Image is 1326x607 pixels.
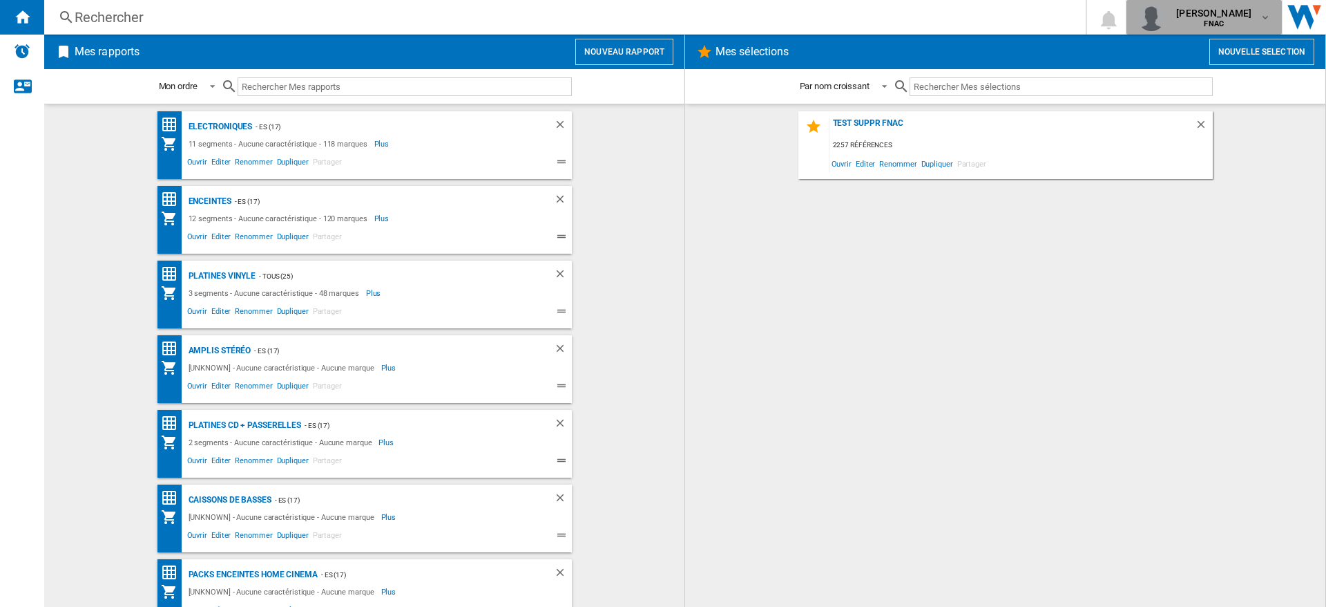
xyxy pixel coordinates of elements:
span: Plus [381,583,398,600]
div: Enceintes [185,193,231,210]
span: Dupliquer [275,454,311,471]
span: Editer [209,529,233,545]
div: Mon assortiment [161,583,185,600]
span: Editer [209,305,233,321]
div: 11 segments - Aucune caractéristique - 118 marques [185,136,374,152]
div: Par nom croissant [800,81,869,91]
div: Matrice des prix [161,116,185,133]
span: Editer [209,230,233,247]
div: Supprimer [554,342,572,359]
div: Matrice des prix [161,191,185,208]
span: Partager [311,156,344,172]
span: Partager [311,230,344,247]
span: Ouvrir [185,529,209,545]
div: Matrice des prix [161,489,185,507]
span: Ouvrir [829,154,854,173]
div: Mon ordre [159,81,198,91]
span: Renommer [233,305,274,321]
div: - TOUS (25) [256,268,526,285]
span: Plus [381,359,398,376]
button: Nouvelle selection [1209,39,1314,65]
div: Supprimer [554,566,572,583]
div: test suppr fnac [829,118,1195,137]
h2: Mes rapports [72,39,142,65]
span: Dupliquer [919,154,955,173]
span: Editer [209,454,233,471]
div: Packs enceintes home cinema [185,566,318,583]
div: Mon assortiment [161,359,185,376]
div: Mon assortiment [161,210,185,227]
span: Ouvrir [185,380,209,396]
div: Mon assortiment [161,285,185,301]
div: Matrice des prix [161,564,185,581]
span: Renommer [233,529,274,545]
input: Rechercher Mes sélections [910,77,1213,96]
span: Plus [381,509,398,525]
div: Matrice des prix [161,265,185,283]
span: Dupliquer [275,156,311,172]
b: FNAC [1204,19,1224,28]
span: Editer [209,156,233,172]
span: Ouvrir [185,230,209,247]
div: Supprimer [554,492,572,509]
div: Mon assortiment [161,434,185,451]
div: Supprimer [554,417,572,434]
img: alerts-logo.svg [14,43,30,59]
span: Dupliquer [275,230,311,247]
div: [UNKNOWN] - Aucune caractéristique - Aucune marque [185,583,381,600]
span: Partager [955,154,988,173]
span: Partager [311,380,344,396]
span: Renommer [233,230,274,247]
span: Plus [378,434,396,451]
button: Nouveau rapport [575,39,673,65]
div: [UNKNOWN] - Aucune caractéristique - Aucune marque [185,509,381,525]
div: Supprimer [554,118,572,136]
span: Dupliquer [275,305,311,321]
span: Editer [854,154,877,173]
span: Plus [366,285,383,301]
div: [UNKNOWN] - Aucune caractéristique - Aucune marque [185,359,381,376]
div: Supprimer [554,193,572,210]
span: [PERSON_NAME] [1176,6,1251,20]
div: 2 segments - Aucune caractéristique - Aucune marque [185,434,379,451]
div: Supprimer [554,268,572,285]
span: Editer [209,380,233,396]
span: Ouvrir [185,454,209,471]
span: Renommer [233,380,274,396]
div: 12 segments - Aucune caractéristique - 120 marques [185,210,374,227]
div: Supprimer [1195,118,1213,137]
div: - ES (17) [251,342,526,359]
div: Electroniques [185,118,253,136]
div: Platines CD + passerelles [185,417,302,434]
div: Rechercher [75,8,1050,27]
div: Mon assortiment [161,509,185,525]
input: Rechercher Mes rapports [238,77,572,96]
span: Partager [311,454,344,471]
div: 2257 références [829,137,1213,154]
span: Plus [374,136,392,152]
span: Partager [311,305,344,321]
span: Ouvrir [185,156,209,172]
div: Matrice des prix [161,415,185,432]
div: Matrice des prix [161,340,185,357]
div: 3 segments - Aucune caractéristique - 48 marques [185,285,366,301]
div: Caissons de basses [185,492,271,509]
span: Ouvrir [185,305,209,321]
span: Renommer [233,156,274,172]
span: Renommer [233,454,274,471]
span: Dupliquer [275,380,311,396]
span: Partager [311,529,344,545]
img: profile.jpg [1137,3,1165,31]
div: Amplis stéréo [185,342,251,359]
span: Plus [374,210,392,227]
h2: Mes sélections [713,39,791,65]
div: - ES (17) [271,492,526,509]
span: Dupliquer [275,529,311,545]
div: - ES (17) [301,417,526,434]
div: Mon assortiment [161,136,185,152]
div: - ES (17) [318,566,526,583]
div: Platines vinyle [185,268,256,285]
div: - ES (17) [252,118,526,136]
div: - ES (17) [231,193,526,210]
span: Renommer [877,154,919,173]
